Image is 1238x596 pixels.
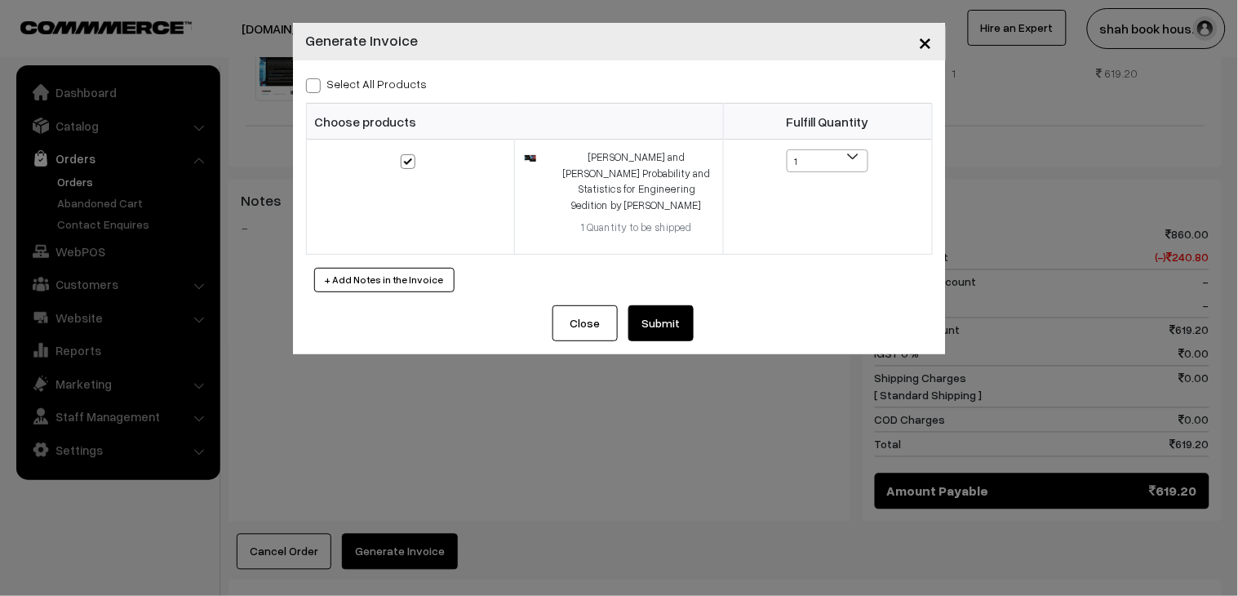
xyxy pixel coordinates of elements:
img: 175387826842709789353945237.jpg [525,155,535,162]
th: Choose products [306,104,723,140]
div: 1 Quantity to be shipped [561,220,713,236]
th: Fulfill Quantity [723,104,932,140]
span: 1 [788,150,867,173]
button: + Add Notes in the Invoice [314,268,455,292]
h4: Generate Invoice [306,29,419,51]
button: Close [552,305,618,341]
div: [PERSON_NAME] and [PERSON_NAME] Probability and Statistics for Engineering 9edition by [PERSON_NAME] [561,149,713,213]
span: 1 [787,149,868,172]
button: Submit [628,305,694,341]
label: Select all Products [306,75,428,92]
span: × [919,26,933,56]
button: Close [906,16,946,67]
